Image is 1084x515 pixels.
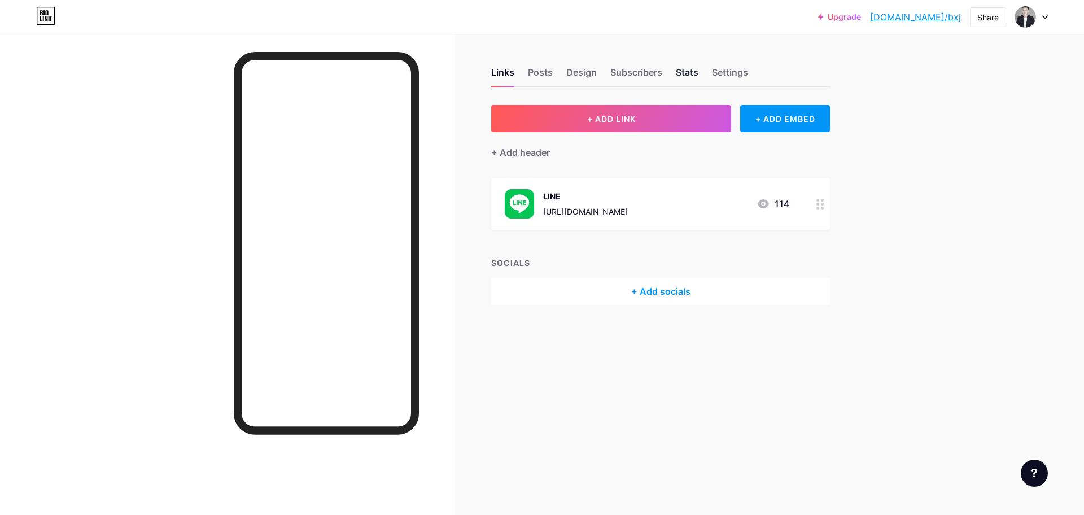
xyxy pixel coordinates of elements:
div: LINE [543,190,628,202]
img: bxj [1015,6,1036,28]
div: + Add socials [491,278,830,305]
div: [URL][DOMAIN_NAME] [543,206,628,217]
div: Settings [712,66,748,86]
div: Links [491,66,514,86]
a: [DOMAIN_NAME]/bxj [870,10,961,24]
span: + ADD LINK [587,114,636,124]
img: LINE [505,189,534,219]
div: SOCIALS [491,257,830,269]
div: Posts [528,66,553,86]
div: Stats [676,66,698,86]
button: + ADD LINK [491,105,731,132]
div: Design [566,66,597,86]
div: Subscribers [610,66,662,86]
div: Share [977,11,999,23]
div: + Add header [491,146,550,159]
div: 114 [757,197,789,211]
a: Upgrade [818,12,861,21]
div: + ADD EMBED [740,105,830,132]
